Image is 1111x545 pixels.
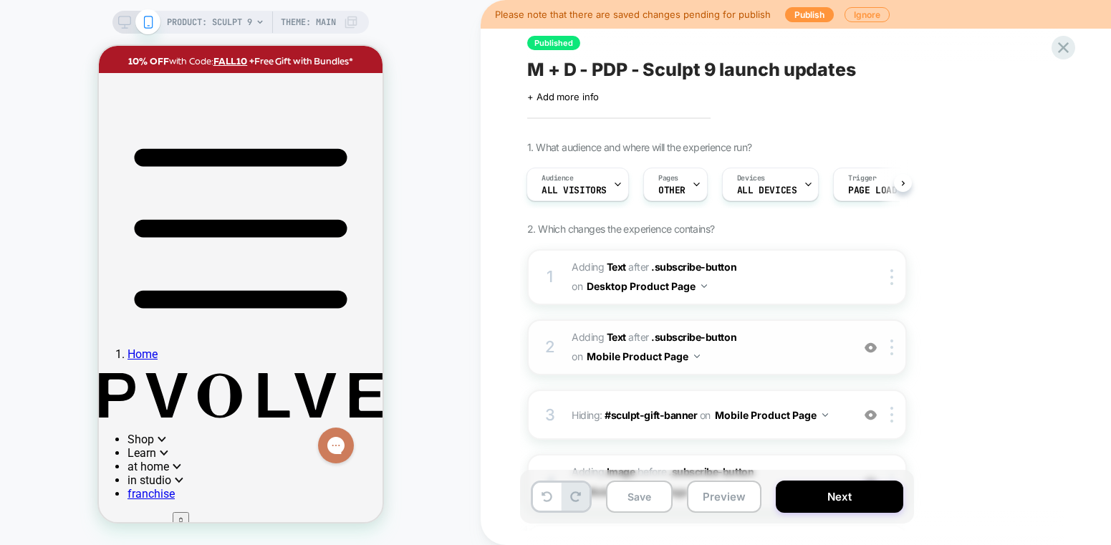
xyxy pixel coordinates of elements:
[29,413,284,427] li: at home
[29,440,284,454] li: franchise
[848,173,876,183] span: Trigger
[890,407,893,423] img: close
[651,261,736,273] span: .subscribe-button
[527,36,580,50] span: Published
[542,185,607,196] span: All Visitors
[845,7,890,22] button: Ignore
[658,185,686,196] span: OTHER
[74,466,90,511] button: Open shopping cart
[29,440,76,454] a: franchise
[687,481,761,513] button: Preview
[587,346,700,367] button: Mobile Product Page
[607,331,626,343] b: Text
[29,427,85,440] span: in studio
[606,481,673,513] button: Save
[543,401,557,430] div: 3
[29,386,284,400] li: Shop
[29,400,284,413] li: Learn
[281,11,336,34] span: Theme: MAIN
[527,59,856,80] span: M + D - PDP - Sculpt 9 launch updates
[543,263,557,291] div: 1
[628,331,649,343] span: AFTER
[543,333,557,362] div: 2
[527,223,714,235] span: 2. Which changes the experience contains?
[628,261,649,273] span: AFTER
[70,9,115,21] span: with Code:
[651,331,736,343] span: .subscribe-button
[737,185,797,196] span: ALL DEVICES
[607,261,626,273] b: Text
[572,405,845,425] span: Hiding :
[572,347,582,365] span: on
[658,173,678,183] span: Pages
[572,277,582,295] span: on
[700,406,711,424] span: on
[785,7,834,22] button: Publish
[607,466,635,478] b: Image
[694,355,700,358] img: down arrow
[715,405,828,425] button: Mobile Product Page
[865,342,877,354] img: crossed eye
[737,173,765,183] span: Devices
[542,173,574,183] span: Audience
[701,284,707,288] img: down arrow
[543,468,557,497] div: 4
[212,377,262,423] iframe: Gorgias live chat messenger
[155,9,254,21] strong: Free Gift with Bundles*
[167,11,252,34] span: PRODUCT: Sculpt 9
[115,9,148,21] a: FALL10
[605,409,697,421] span: #sculpt-gift-banner
[776,481,903,513] button: Next
[29,9,69,21] strong: 10% OFF
[29,386,67,400] span: Shop
[527,91,599,102] span: + Add more info
[638,466,666,478] span: BEFORE
[865,409,877,421] img: crossed eye
[822,413,828,417] img: down arrow
[29,400,69,413] span: Learn
[527,141,751,153] span: 1. What audience and where will the experience run?
[29,413,82,427] span: at home
[668,466,754,478] span: .subscribe-button
[572,331,626,343] span: Adding
[587,276,707,296] button: Desktop Product Page
[890,269,893,285] img: close
[848,185,897,196] span: Page Load
[150,9,155,21] strong: +
[890,339,893,355] img: close
[572,466,635,478] span: Adding
[572,261,626,273] span: Adding
[29,427,284,440] li: in studio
